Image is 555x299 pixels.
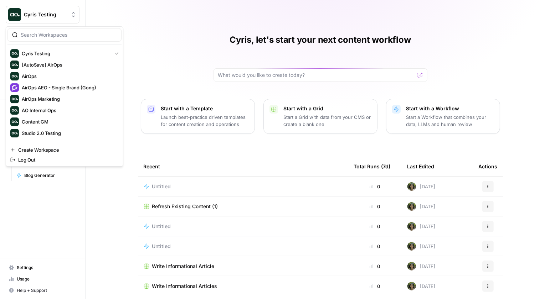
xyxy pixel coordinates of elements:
span: Usage [17,276,76,282]
span: AirOps AEO - Single Brand (Gong) [22,84,116,91]
img: 9yzyh6jx8pyi0i4bg270dfgokx5n [407,242,416,251]
input: What would you like to create today? [218,72,414,79]
p: Launch best-practice driven templates for content creation and operations [161,114,249,128]
span: Write Informational Article [152,263,215,270]
div: Last Edited [407,157,435,176]
span: [AutoSave] AirOps [22,61,116,68]
img: Cyris Testing Logo [10,49,19,58]
div: 0 [354,283,396,290]
div: 0 [354,183,396,190]
div: 0 [354,243,396,250]
img: Content GM Logo [10,117,19,126]
p: Start a Grid with data from your CMS or create a blank one [284,114,371,128]
img: AirOps Logo [10,72,19,80]
img: Cyris Testing Logo [8,8,21,21]
span: AirOps Marketing [22,95,116,103]
a: Untitled [144,243,343,250]
span: AirOps [22,73,116,80]
img: Studio 2.0 Testing Logo [10,129,19,137]
div: 0 [354,203,396,210]
span: Blog Generator [24,172,76,179]
div: [DATE] [407,222,436,231]
span: Write Informational Articles [152,283,217,290]
div: [DATE] [407,182,436,191]
a: Usage [6,273,79,285]
div: [DATE] [407,282,436,290]
p: Start with a Workflow [406,105,494,112]
div: [DATE] [407,202,436,211]
span: Settings [17,264,76,271]
span: Untitled [152,243,171,250]
span: Log Out [18,156,116,163]
a: Blog Generator [13,170,79,181]
a: Untitled [144,223,343,230]
p: Start a Workflow that combines your data, LLMs and human review [406,114,494,128]
img: 9yzyh6jx8pyi0i4bg270dfgokx5n [407,262,416,271]
button: Workspace: Cyris Testing [6,6,79,23]
div: 0 [354,223,396,230]
a: Log Out [7,155,122,165]
div: Recent [144,157,343,176]
img: AirOps Marketing Logo [10,95,19,103]
img: 9yzyh6jx8pyi0i4bg270dfgokx5n [407,222,416,231]
span: Cyris Testing [24,11,67,18]
a: Refresh Existing Content (1) [144,203,343,210]
h1: Cyris, let's start your next content workflow [230,34,411,46]
a: Create Workspace [7,145,122,155]
a: Settings [6,262,79,273]
p: Start with a Template [161,105,249,112]
span: Content GM [22,118,116,125]
div: Actions [479,157,498,176]
div: Workspace: Cyris Testing [6,26,123,167]
div: [DATE] [407,262,436,271]
span: Cyris Testing [22,50,109,57]
img: AirOps AEO - Single Brand (Gong) Logo [10,83,19,92]
span: Untitled [152,223,171,230]
span: AO Internal Ops [22,107,116,114]
span: Refresh Existing Content (1) [152,203,218,210]
div: Total Runs (7d) [354,157,391,176]
img: 9yzyh6jx8pyi0i4bg270dfgokx5n [407,202,416,211]
span: Untitled [152,183,171,190]
button: Start with a GridStart a Grid with data from your CMS or create a blank one [263,99,377,134]
a: Write Informational Article [144,263,343,270]
button: Start with a TemplateLaunch best-practice driven templates for content creation and operations [141,99,255,134]
img: [AutoSave] AirOps Logo [10,61,19,69]
p: Start with a Grid [284,105,371,112]
img: 9yzyh6jx8pyi0i4bg270dfgokx5n [407,282,416,290]
img: 9yzyh6jx8pyi0i4bg270dfgokx5n [407,182,416,191]
span: Create Workspace [18,146,116,153]
div: 0 [354,263,396,270]
div: [DATE] [407,242,436,251]
a: Write Informational Articles [144,283,343,290]
button: Start with a WorkflowStart a Workflow that combines your data, LLMs and human review [386,99,500,134]
input: Search Workspaces [21,31,117,38]
span: Studio 2.0 Testing [22,130,116,137]
button: Help + Support [6,285,79,296]
span: Help + Support [17,287,76,294]
a: Untitled [144,183,343,190]
img: AO Internal Ops Logo [10,106,19,115]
